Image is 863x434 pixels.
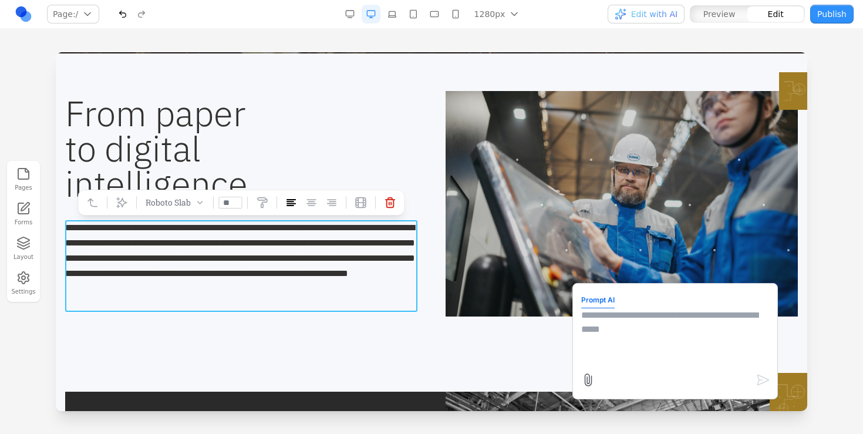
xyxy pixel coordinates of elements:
[608,5,685,23] button: Edit with AI
[383,5,402,23] button: Laptop
[47,5,99,23] button: Page:/
[525,240,559,256] button: Prompt AI
[11,234,36,264] button: Layout
[341,5,359,23] button: Desktop Wide
[11,164,36,194] button: Pages
[86,139,153,162] button: Roboto Slab
[404,5,423,23] button: Tablet
[425,5,444,23] button: Mobile Landscape
[467,5,528,23] button: 1280px
[56,52,807,411] iframe: Preview
[768,8,784,20] span: Edit
[11,268,36,298] button: Settings
[362,5,380,23] button: Desktop
[810,5,854,23] button: Publish
[631,8,677,20] span: Edit with AI
[11,199,36,229] a: Forms
[703,8,736,20] span: Preview
[90,145,135,156] span: Roboto Slab
[446,5,465,23] button: Mobile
